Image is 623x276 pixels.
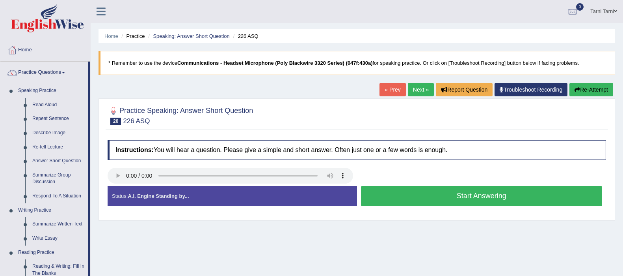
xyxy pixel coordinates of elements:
[231,32,258,40] li: 226 ASQ
[0,62,88,81] a: Practice Questions
[104,33,118,39] a: Home
[408,83,434,96] a: Next »
[128,193,189,199] strong: A.I. Engine Standing by...
[108,105,253,125] h2: Practice Speaking: Answer Short Question
[29,126,88,140] a: Describe Image
[153,33,229,39] a: Speaking: Answer Short Question
[115,146,154,153] b: Instructions:
[177,60,373,66] b: Communications - Headset Microphone (Poly Blackwire 3320 Series) (047f:430a)
[0,39,90,59] a: Home
[29,112,88,126] a: Repeat Sentence
[576,3,584,11] span: 0
[29,168,88,189] a: Summarize Group Discussion
[15,203,88,218] a: Writing Practice
[29,217,88,231] a: Summarize Written Text
[15,84,88,98] a: Speaking Practice
[99,51,615,75] blockquote: * Remember to use the device for speaking practice. Or click on [Troubleshoot Recording] button b...
[108,140,606,160] h4: You will hear a question. Please give a simple and short answer. Often just one or a few words is...
[15,246,88,260] a: Reading Practice
[29,231,88,246] a: Write Essay
[436,83,493,96] button: Report Question
[495,83,567,96] a: Troubleshoot Recording
[110,118,121,125] span: 20
[119,32,145,40] li: Practice
[379,83,405,96] a: « Prev
[29,154,88,168] a: Answer Short Question
[108,186,357,206] div: Status:
[29,98,88,112] a: Read Aloud
[361,186,603,206] button: Start Answering
[569,83,613,96] button: Re-Attempt
[123,117,150,125] small: 226 ASQ
[29,140,88,154] a: Re-tell Lecture
[29,189,88,203] a: Respond To A Situation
